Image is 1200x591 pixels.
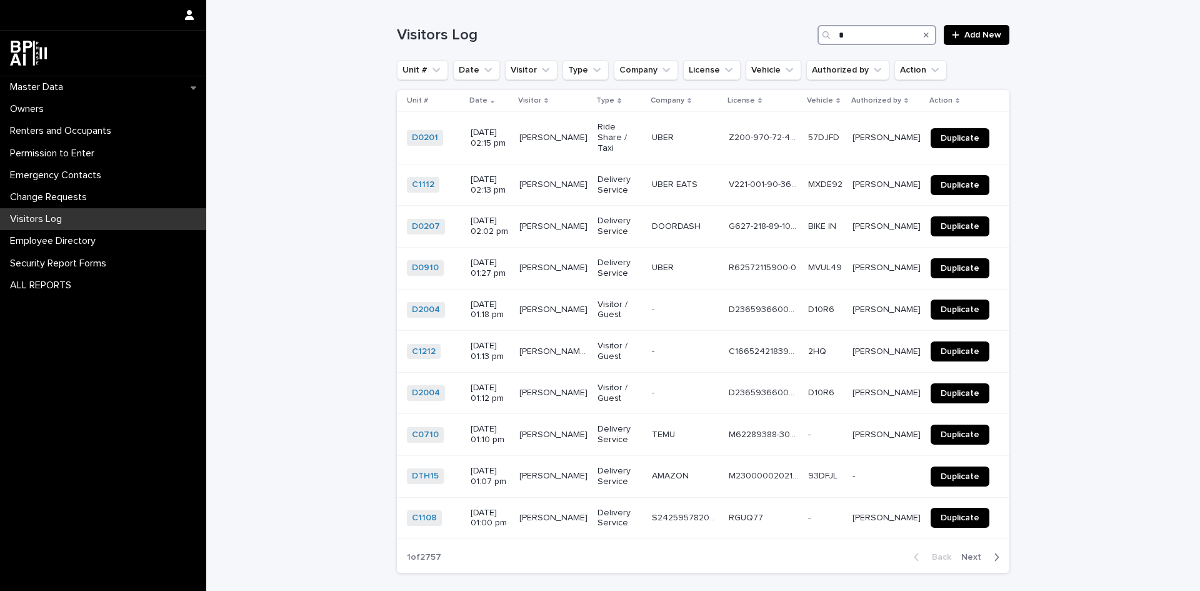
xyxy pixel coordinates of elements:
p: [PERSON_NAME] [519,302,590,315]
p: [DATE] 01:12 pm [471,383,509,404]
a: D2004 [412,388,440,398]
button: Action [894,60,947,80]
p: M62289388-300-0 [729,427,801,440]
button: Back [904,552,956,563]
span: Duplicate [941,264,979,273]
p: [DATE] 01:27 pm [471,258,509,279]
p: Visitor [518,94,541,108]
p: Renters and Occupants [5,125,121,137]
a: D0207 [412,221,440,232]
p: [PERSON_NAME] [852,302,923,315]
p: - [652,344,657,357]
a: Duplicate [931,216,989,236]
a: Duplicate [931,341,989,361]
p: Action [929,94,952,108]
a: Duplicate [931,175,989,195]
button: License [683,60,741,80]
p: Visitors Log [5,213,72,225]
span: Next [961,553,989,562]
p: JESSICA ANABELLA [519,344,591,357]
a: Duplicate [931,258,989,278]
p: Z200-970-72-406-0 [729,130,801,143]
a: C1108 [412,513,437,523]
p: Security Report Forms [5,258,116,270]
tr: C0710 [DATE] 01:10 pm[PERSON_NAME][PERSON_NAME] Delivery ServiceTEMUTEMU M62289388-300-0M62289388... [397,414,1009,456]
p: [DATE] 02:02 pm [471,216,509,237]
p: Authorized by [851,94,901,108]
p: [PERSON_NAME] [519,385,590,398]
p: [PERSON_NAME] [519,427,590,440]
span: Duplicate [941,389,979,398]
p: UBER [652,260,676,273]
tr: D0910 [DATE] 01:27 pm[PERSON_NAME][PERSON_NAME] Delivery ServiceUBERUBER R62572115900-0R625721159... [397,247,1009,289]
p: Employee Directory [5,235,106,247]
span: Duplicate [941,472,979,481]
p: - [652,302,657,315]
p: [DATE] 02:15 pm [471,128,509,149]
p: MXDE92 [808,177,845,190]
p: 2HQ [808,344,829,357]
p: 93DFJL [808,468,840,482]
input: Search [817,25,936,45]
tr: D0207 [DATE] 02:02 pm[PERSON_NAME][PERSON_NAME] Delivery ServiceDOORDASHDOORDASH G627-218-89-100-... [397,206,1009,248]
p: Delivery Service [597,508,642,529]
a: Duplicate [931,300,989,320]
tr: C1112 [DATE] 02:13 pm[PERSON_NAME][PERSON_NAME] Delivery ServiceUBER EATSUBER EATS V221-001-90-36... [397,164,1009,206]
p: [DATE] 01:18 pm [471,300,509,321]
p: Vehicle [807,94,833,108]
p: YANDRO GONZALEZ [519,219,590,232]
p: Delivery Service [597,174,642,196]
p: [PERSON_NAME] [519,130,590,143]
p: Michelle K. Westman [852,344,923,357]
a: C0710 [412,430,439,440]
p: Delivery Service [597,466,642,487]
button: Next [956,552,1009,563]
p: ANTHONY VEGAS [519,177,590,190]
p: Owners [5,103,54,115]
p: 57DJFD [808,130,842,143]
span: Duplicate [941,305,979,314]
p: UBER [652,130,676,143]
span: Duplicate [941,430,979,439]
p: [DATE] 01:13 pm [471,341,509,362]
p: Delivery Service [597,258,642,279]
button: Visitor [505,60,557,80]
p: - [808,510,813,523]
a: Duplicate [931,425,989,445]
tr: C1108 [DATE] 01:00 pm[PERSON_NAME][PERSON_NAME] Delivery ServiceS24259578200-0S24259578200-0 RGUQ... [397,497,1009,539]
p: ALL REPORTS [5,280,81,291]
p: [PERSON_NAME] [852,510,923,523]
p: Change Requests [5,191,97,203]
tr: D2004 [DATE] 01:12 pm[PERSON_NAME][PERSON_NAME] Visitor / Guest-- D23659366000-0D23659366000-0 D1... [397,372,1009,414]
p: R62572115900-0 [729,260,799,273]
span: Duplicate [941,222,979,231]
p: [DATE] 01:07 pm [471,466,509,487]
p: Emergency Contacts [5,169,111,181]
p: Keila Michelle Marrero [852,260,923,273]
button: Unit # [397,60,448,80]
a: Duplicate [931,383,989,403]
a: DTH15 [412,471,439,482]
tr: D0201 [DATE] 02:15 pm[PERSON_NAME][PERSON_NAME] Ride Share / TaxiUBERUBER Z200-970-72-406-0Z200-9... [397,112,1009,164]
p: UBER EATS [652,177,700,190]
a: Duplicate [931,467,989,487]
p: V221-001-90-363-0 [729,177,801,190]
p: Visitor / Guest [597,300,642,321]
a: C1212 [412,346,436,357]
p: C1665242183920-0 [729,344,801,357]
a: Duplicate [931,508,989,528]
span: Duplicate [941,134,979,143]
p: D23659366000-0 [729,302,801,315]
button: Date [453,60,500,80]
p: MVUL49 [808,260,844,273]
p: G627-218-89-100-0 [729,219,801,232]
p: DOORDASH [652,219,703,232]
p: TEMU [652,427,677,440]
button: Company [614,60,678,80]
p: RGUQ77 [729,510,766,523]
h1: Visitors Log [397,26,812,44]
p: [PERSON_NAME] [852,219,923,232]
p: Type [596,94,614,108]
p: M23000002021-0 [729,468,801,482]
